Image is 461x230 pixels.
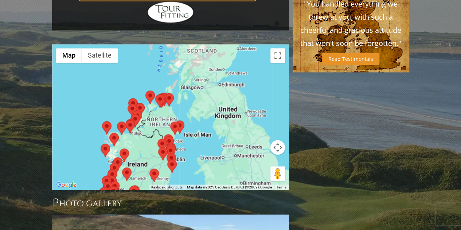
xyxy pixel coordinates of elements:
h3: Photo Gallery [52,195,289,210]
a: Open this area in Google Maps (opens a new window) [54,180,78,190]
button: Show street map [56,48,82,63]
a: Terms (opens in new tab) [276,185,286,189]
button: Drag Pegman onto the map to open Street View [270,166,285,181]
span: Map data ©2025 GeoBasis-DE/BKG (©2009), Google [187,185,272,189]
img: Google [54,180,78,190]
button: Toggle fullscreen view [270,48,285,63]
button: Show satellite imagery [82,48,118,63]
button: Keyboard shortcuts [151,184,183,190]
a: Read Testimonials [322,53,379,65]
button: Map camera controls [270,140,285,155]
img: Hidden Links [147,1,194,23]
